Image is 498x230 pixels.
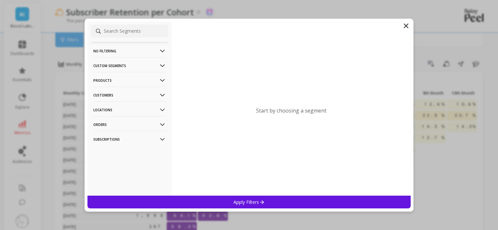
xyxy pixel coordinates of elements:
p: Subscriptions [93,131,166,148]
p: Customers [93,87,166,103]
p: Apply Filters [233,199,265,205]
p: Start by choosing a segment [256,107,326,114]
p: Custom Segments [93,57,166,74]
p: Orders [93,116,166,133]
input: Search Segments [91,25,169,38]
p: Products [93,72,166,89]
p: Locations [93,101,166,118]
p: No filtering [93,43,166,59]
